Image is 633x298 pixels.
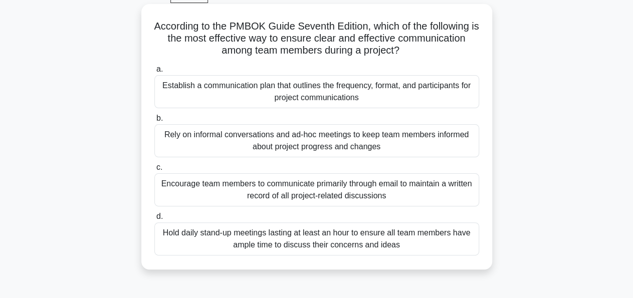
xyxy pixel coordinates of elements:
span: a. [156,65,163,73]
div: Hold daily stand-up meetings lasting at least an hour to ensure all team members have ample time ... [154,222,479,255]
h5: According to the PMBOK Guide Seventh Edition, which of the following is the most effective way to... [153,20,480,57]
span: d. [156,212,163,220]
span: c. [156,163,162,171]
div: Rely on informal conversations and ad-hoc meetings to keep team members informed about project pr... [154,124,479,157]
span: b. [156,114,163,122]
div: Establish a communication plan that outlines the frequency, format, and participants for project ... [154,75,479,108]
div: Encourage team members to communicate primarily through email to maintain a written record of all... [154,173,479,206]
